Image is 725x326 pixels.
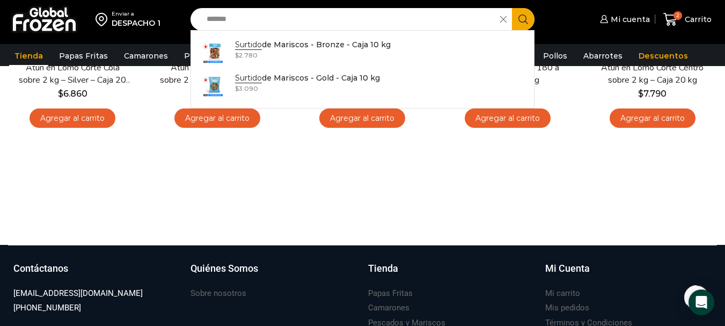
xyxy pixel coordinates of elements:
[13,301,81,315] a: [PHONE_NUMBER]
[545,262,712,286] a: Mi Cuenta
[112,10,160,18] div: Enviar a
[545,286,580,301] a: Mi carrito
[368,302,409,314] h3: Camarones
[661,7,714,32] a: 2 Carrito
[191,262,258,276] h3: Quiénes Somos
[235,51,258,59] bdi: 2.780
[465,108,551,128] a: Agregar al carrito: “Atún en Medallón de 180 a 220 g- Caja 5 kg”
[512,8,534,31] button: Search button
[174,108,260,128] a: Agregar al carrito: “Atún en Lomo Corte Cola sobre 2 kg - Gold – Caja 20 kg”
[633,46,693,66] a: Descuentos
[673,11,682,20] span: 2
[545,302,589,314] h3: Mis pedidos
[191,69,534,103] a: Surtidode Mariscos - Gold - Caja 10 kg $3.090
[58,89,87,99] bdi: 6.860
[319,108,405,128] a: Agregar al carrito: “Atún en Trozos - Caja 10 kg”
[13,288,143,299] h3: [EMAIL_ADDRESS][DOMAIN_NAME]
[235,51,239,59] span: $
[235,73,262,83] strong: Surtido
[235,39,391,50] p: de Mariscos - Bronze - Caja 10 kg
[638,89,667,99] bdi: 7.790
[13,286,143,301] a: [EMAIL_ADDRESS][DOMAIN_NAME]
[368,288,413,299] h3: Papas Fritas
[14,62,130,86] a: Atún en Lomo Corte Cola sobre 2 kg – Silver – Caja 20 kg
[578,46,628,66] a: Abarrotes
[96,10,112,28] img: address-field-icon.svg
[610,108,695,128] a: Agregar al carrito: “Atún en Lomo Corte Centro sobre 2 kg - Caja 20 kg”
[682,14,712,25] span: Carrito
[30,108,115,128] a: Agregar al carrito: “Atún en Lomo Corte Cola sobre 2 kg - Silver - Caja 20 kg”
[13,262,180,286] a: Contáctanos
[538,46,573,66] a: Pollos
[179,46,270,66] a: Pescados y Mariscos
[191,288,246,299] h3: Sobre nosotros
[368,262,534,286] a: Tienda
[191,286,246,301] a: Sobre nosotros
[235,84,258,92] bdi: 3.090
[608,14,650,25] span: Mi cuenta
[545,301,589,315] a: Mis pedidos
[58,89,63,99] span: $
[545,288,580,299] h3: Mi carrito
[545,262,590,276] h3: Mi Cuenta
[235,72,380,84] p: de Mariscos - Gold - Caja 10 kg
[191,262,357,286] a: Quiénes Somos
[13,262,68,276] h3: Contáctanos
[235,40,262,50] strong: Surtido
[191,36,534,69] a: Surtidode Mariscos - Bronze - Caja 10 kg $2.780
[368,301,409,315] a: Camarones
[112,18,160,28] div: DESPACHO 1
[595,62,711,86] a: Atún en Lomo Corte Centro sobre 2 kg – Caja 20 kg
[689,289,714,315] div: Open Intercom Messenger
[159,62,275,86] a: Atún en Lomo Corte Cola sobre 2 kg – Gold – Caja 20 kg
[9,46,48,66] a: Tienda
[54,46,113,66] a: Papas Fritas
[235,84,239,92] span: $
[119,46,173,66] a: Camarones
[13,302,81,314] h3: [PHONE_NUMBER]
[597,9,650,30] a: Mi cuenta
[368,286,413,301] a: Papas Fritas
[368,262,398,276] h3: Tienda
[638,89,643,99] span: $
